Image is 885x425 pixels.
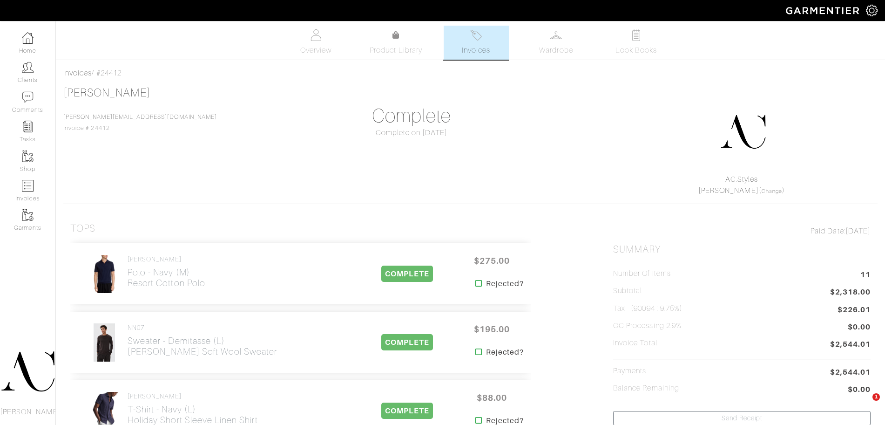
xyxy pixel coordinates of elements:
[88,254,120,294] img: uoUwuKZmudUfyuf2DDfWYdwM
[464,388,520,408] span: $88.00
[63,69,92,77] a: Invoices
[853,393,876,416] iframe: Intercom live chat
[381,266,433,282] span: COMPLETE
[63,68,878,79] div: / #24412
[486,347,524,358] strong: Rejected?
[462,45,490,56] span: Invoices
[464,251,520,271] span: $275.00
[539,45,573,56] span: Wardrobe
[848,322,871,334] span: $0.00
[872,393,880,401] span: 1
[613,322,682,330] h5: CC Processing 2.9%
[604,26,669,60] a: Look Books
[22,151,34,162] img: garments-icon-b7da505a4dc4fd61783c78ac3ca0ef83fa9d6f193b1c9dc38574b1d14d53ca28.png
[128,392,258,400] h4: [PERSON_NAME]
[613,287,642,295] h5: Subtotal
[830,339,871,351] span: $2,544.01
[381,403,433,419] span: COMPLETE
[128,267,205,288] h2: Polo - Navy (M) Resort Cotton Polo
[550,29,562,41] img: wardrobe-487a4870c1b7c33e795ec22d11cfc2ed9d08956e64fb3008fe2437562e282088.svg
[830,367,871,378] span: $2,544.01
[70,223,95,234] h3: Tops
[22,91,34,103] img: comment-icon-a0a6a9ef722e966f86d9cbdc48e553b5cf19dbc54f86b18d962a5391bc8f6eb6.png
[444,26,509,60] a: Invoices
[464,319,520,339] span: $195.00
[698,186,759,195] a: [PERSON_NAME]
[524,26,589,60] a: Wardrobe
[762,188,782,194] a: Change
[284,26,349,60] a: Overview
[283,105,540,127] h1: Complete
[848,384,871,397] span: $0.00
[613,339,657,348] h5: Invoice Total
[630,29,642,41] img: todo-9ac3debb85659649dc8f770b8b6100bb5dab4b48dedcbae339e5042a72dfd3cc.svg
[613,269,671,278] h5: Number of Items
[63,114,217,131] span: Invoice # 24412
[860,269,871,282] span: 11
[128,324,277,357] a: NN07 Sweater - Demitasse (L)[PERSON_NAME] Soft Wool Sweater
[470,29,482,41] img: orders-27d20c2124de7fd6de4e0e44c1d41de31381a507db9b33961299e4e07d508b8c.svg
[283,127,540,138] div: Complete on [DATE]
[128,255,205,263] h4: [PERSON_NAME]
[128,324,277,332] h4: NN07
[310,29,322,41] img: basicinfo-40fd8af6dae0f16599ec9e87c0ef1c0a1fdea2edbe929e3d69a839185d80c458.svg
[300,45,331,56] span: Overview
[838,304,871,315] span: $226.01
[22,121,34,132] img: reminder-icon-8004d30b9f0a5d33ae49ab947aed9ed385cf756f9e5892f1edd6e32f2345188e.png
[613,304,682,313] h5: Tax (90094 : 9.75%)
[830,287,871,299] span: $2,318.00
[22,32,34,44] img: dashboard-icon-dbcd8f5a0b271acd01030246c82b418ddd0df26cd7fceb0bd07c9910d44c42f6.png
[381,334,433,350] span: COMPLETE
[613,384,679,393] h5: Balance Remaining
[93,323,115,362] img: cr7XqCMkeuT5e4tZR5deXEH4
[617,174,866,196] div: ( )
[811,227,845,235] span: Paid Date:
[486,278,524,289] strong: Rejected?
[781,2,866,19] img: garmentier-logo-header-white-b43fb05a5012e4ada735d5af1a66efaba907eab6374d6393d1fbf88cb4ef424d.png
[613,244,871,255] h2: Summary
[128,255,205,288] a: [PERSON_NAME] Polo - Navy (M)Resort Cotton Polo
[866,5,878,16] img: gear-icon-white-bd11855cb880d31180b6d7d6211b90ccbf57a29d726f0c71d8c61bd08dd39cc2.png
[128,336,277,357] h2: Sweater - Demitasse (L) [PERSON_NAME] Soft Wool Sweater
[364,30,429,56] a: Product Library
[720,109,766,155] img: DupYt8CPKc6sZyAt3svX5Z74.png
[22,180,34,192] img: orders-icon-0abe47150d42831381b5fb84f609e132dff9fe21cb692f30cb5eec754e2cba89.png
[613,226,871,237] div: [DATE]
[725,175,758,184] a: AC.Styles
[22,62,34,73] img: clients-icon-6bae9207a08558b7cb47a8932f037763ab4055f8c8b6bfacd5dc20c3e0201464.png
[613,367,646,376] h5: Payments
[63,87,150,99] a: [PERSON_NAME]
[22,209,34,221] img: garments-icon-b7da505a4dc4fd61783c78ac3ca0ef83fa9d6f193b1c9dc38574b1d14d53ca28.png
[615,45,657,56] span: Look Books
[370,45,422,56] span: Product Library
[63,114,217,120] a: [PERSON_NAME][EMAIL_ADDRESS][DOMAIN_NAME]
